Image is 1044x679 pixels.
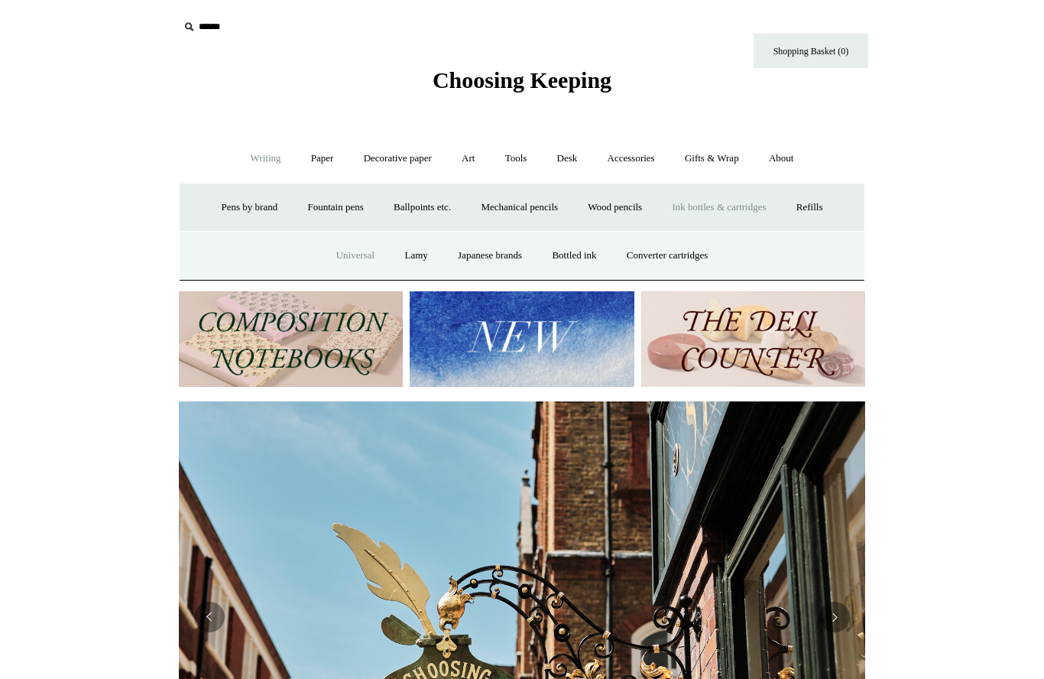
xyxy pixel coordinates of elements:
[297,138,348,179] a: Paper
[594,138,669,179] a: Accessories
[658,187,780,228] a: Ink bottles & cartridges
[194,602,225,632] button: Previous
[433,80,611,90] a: Choosing Keeping
[671,138,753,179] a: Gifts & Wrap
[380,187,465,228] a: Ballpoints etc.
[467,187,572,228] a: Mechanical pencils
[538,236,610,276] a: Bottled ink
[543,138,592,179] a: Desk
[179,291,403,387] img: 202302 Composition ledgers.jpg__PID:69722ee6-fa44-49dd-a067-31375e5d54ec
[783,187,837,228] a: Refills
[491,138,541,179] a: Tools
[613,236,721,276] a: Converter cartridges
[641,291,865,387] img: The Deli Counter
[237,138,295,179] a: Writing
[754,34,868,68] a: Shopping Basket (0)
[819,602,850,632] button: Next
[350,138,446,179] a: Decorative paper
[208,187,292,228] a: Pens by brand
[755,138,808,179] a: About
[433,67,611,93] span: Choosing Keeping
[574,187,656,228] a: Wood pencils
[323,236,389,276] a: Universal
[391,236,441,276] a: Lamy
[444,236,536,276] a: Japanese brands
[448,138,488,179] a: Art
[410,291,634,387] img: New.jpg__PID:f73bdf93-380a-4a35-bcfe-7823039498e1
[293,187,377,228] a: Fountain pens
